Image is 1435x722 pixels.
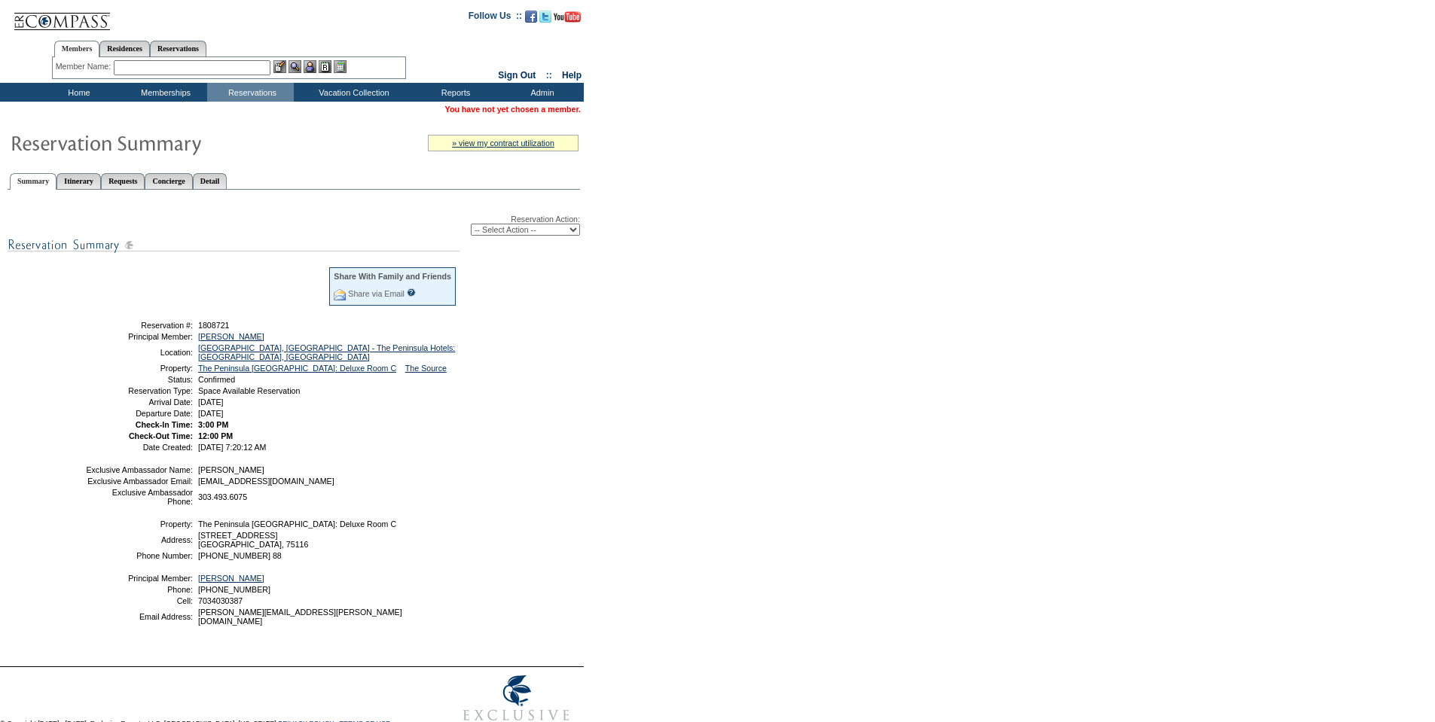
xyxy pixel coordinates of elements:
img: b_edit.gif [273,60,286,73]
span: [DATE] [198,398,224,407]
td: Reservations [207,83,294,102]
td: Admin [497,83,584,102]
a: The Source [405,364,447,373]
a: Help [562,70,582,81]
td: Home [34,83,121,102]
a: Members [54,41,100,57]
td: Principal Member: [85,574,193,583]
td: Reports [411,83,497,102]
a: Summary [10,173,56,190]
span: [DATE] 7:20:12 AM [198,443,266,452]
a: Detail [193,173,227,189]
a: » view my contract utilization [452,139,554,148]
td: Status: [85,375,193,384]
span: 7034030387 [198,596,243,605]
a: Reservations [150,41,206,56]
td: Vacation Collection [294,83,411,102]
td: Property: [85,364,193,373]
input: What is this? [407,288,416,297]
img: Impersonate [304,60,316,73]
td: Memberships [121,83,207,102]
div: Member Name: [56,60,114,73]
td: Date Created: [85,443,193,452]
img: View [289,60,301,73]
span: [EMAIL_ADDRESS][DOMAIN_NAME] [198,477,334,486]
a: [GEOGRAPHIC_DATA], [GEOGRAPHIC_DATA] - The Peninsula Hotels: [GEOGRAPHIC_DATA], [GEOGRAPHIC_DATA] [198,343,455,361]
span: Confirmed [198,375,235,384]
div: Reservation Action: [8,215,580,236]
img: Reservations [319,60,331,73]
td: Property: [85,519,193,529]
div: Share With Family and Friends [334,272,451,281]
a: Share via Email [348,289,405,298]
span: [PERSON_NAME] [198,465,264,474]
td: Address: [85,531,193,549]
td: Follow Us :: [469,9,522,27]
span: [PERSON_NAME][EMAIL_ADDRESS][PERSON_NAME][DOMAIN_NAME] [198,608,402,626]
td: Arrival Date: [85,398,193,407]
a: Subscribe to our YouTube Channel [554,15,581,24]
a: Become our fan on Facebook [525,15,537,24]
td: Phone Number: [85,551,193,560]
td: Cell: [85,596,193,605]
span: [DATE] [198,409,224,418]
td: Exclusive Ambassador Phone: [85,488,193,506]
strong: Check-In Time: [136,420,193,429]
td: Reservation Type: [85,386,193,395]
img: subTtlResSummary.gif [8,236,460,254]
a: [PERSON_NAME] [198,332,264,341]
span: :: [546,70,552,81]
img: Follow us on Twitter [539,11,551,23]
a: Concierge [145,173,192,189]
span: 3:00 PM [198,420,228,429]
span: Space Available Reservation [198,386,300,395]
span: 12:00 PM [198,431,233,440]
span: [PHONE_NUMBER] [198,585,270,594]
strong: Check-Out Time: [129,431,193,440]
img: Become our fan on Facebook [525,11,537,23]
span: 303.493.6075 [198,492,247,501]
td: Phone: [85,585,193,594]
span: [PHONE_NUMBER] 88 [198,551,282,560]
td: Departure Date: [85,409,193,418]
a: Residences [99,41,150,56]
td: Exclusive Ambassador Name: [85,465,193,474]
td: Reservation #: [85,321,193,330]
a: Follow us on Twitter [539,15,551,24]
img: b_calculator.gif [334,60,347,73]
span: 1808721 [198,321,230,330]
td: Exclusive Ambassador Email: [85,477,193,486]
a: Itinerary [56,173,101,189]
a: Sign Out [498,70,536,81]
td: Principal Member: [85,332,193,341]
td: Location: [85,343,193,361]
a: The Peninsula [GEOGRAPHIC_DATA]: Deluxe Room C [198,364,396,373]
span: You have not yet chosen a member. [445,105,581,114]
td: Email Address: [85,608,193,626]
a: [PERSON_NAME] [198,574,264,583]
img: Reservaton Summary [10,127,311,157]
img: Subscribe to our YouTube Channel [554,11,581,23]
span: [STREET_ADDRESS] [GEOGRAPHIC_DATA], 75116 [198,531,308,549]
a: Requests [101,173,145,189]
span: The Peninsula [GEOGRAPHIC_DATA]: Deluxe Room C [198,519,396,529]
